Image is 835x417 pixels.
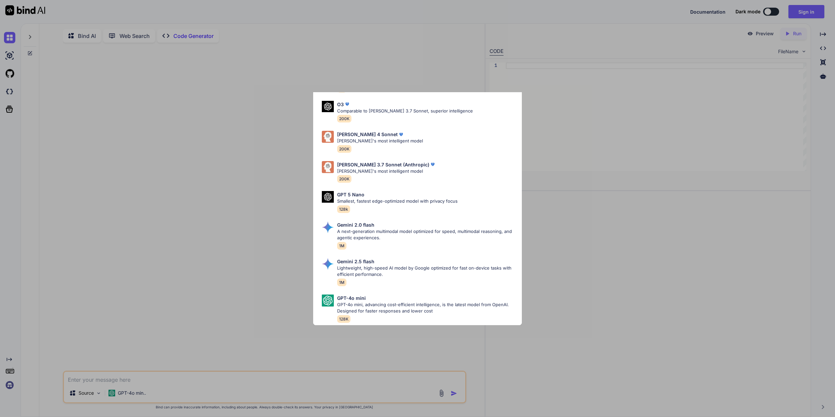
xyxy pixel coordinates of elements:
span: 200K [337,145,351,153]
p: [PERSON_NAME]'s most intelligent model [337,138,423,144]
p: A next-generation multimodal model optimized for speed, multimodal reasoning, and agentic experie... [337,228,517,241]
span: 128k [337,205,350,213]
p: O3 [337,101,344,108]
p: [PERSON_NAME]'s most intelligent model [337,168,436,175]
span: 1M [337,279,346,286]
p: Lightweight, high-speed AI model by Google optimized for fast on-device tasks with efficient perf... [337,265,517,278]
img: premium [429,161,436,168]
p: GPT-4o mini [337,295,366,302]
p: Comparable to [PERSON_NAME] 3.7 Sonnet, superior intelligence [337,108,473,114]
span: 200K [337,115,351,122]
img: Pick Models [322,131,334,143]
p: Gemini 2.5 flash [337,258,374,265]
img: Pick Models [322,258,334,270]
p: Gemini 2.0 flash [337,221,374,228]
p: GPT 5 Nano [337,191,364,198]
p: [PERSON_NAME] 3.7 Sonnet (Anthropic) [337,161,429,168]
img: Pick Models [322,221,334,233]
span: 128K [337,315,350,323]
img: Pick Models [322,191,334,203]
img: premium [344,101,350,107]
p: [PERSON_NAME] 4 Sonnet [337,131,398,138]
span: 1M [337,242,346,250]
img: premium [398,131,404,138]
img: Pick Models [322,161,334,173]
p: GPT-4o mini, advancing cost-efficient intelligence, is the latest model from OpenAI. Designed for... [337,302,517,314]
img: Pick Models [322,295,334,307]
img: Pick Models [322,101,334,112]
p: Smallest, fastest edge-optimized model with privacy focus [337,198,458,205]
span: 200K [337,175,351,183]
